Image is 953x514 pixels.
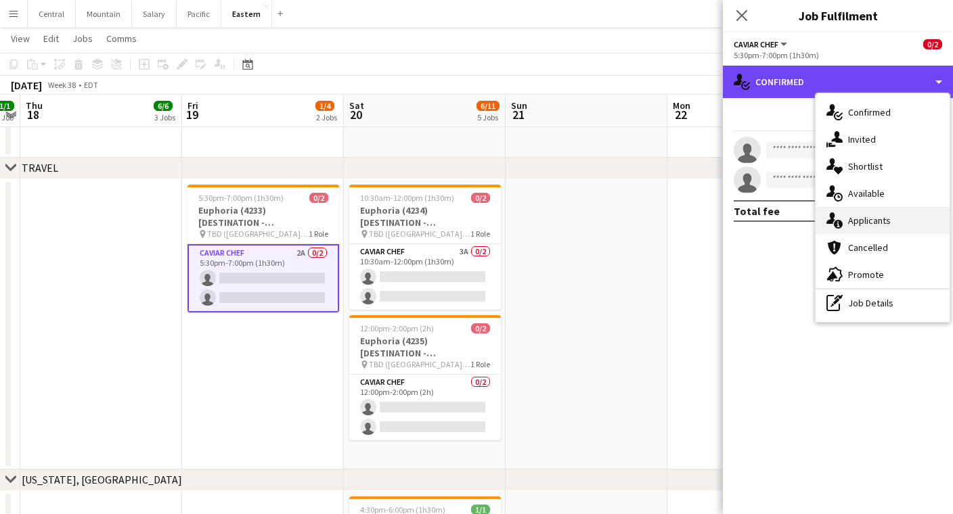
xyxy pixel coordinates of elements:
button: Pacific [177,1,221,27]
span: Comms [106,32,137,45]
div: Available [816,180,950,207]
app-card-role: Caviar Chef0/212:00pm-2:00pm (2h) [349,375,501,440]
div: Confirmed [723,66,953,98]
span: Edit [43,32,59,45]
span: 0/2 [471,323,490,333]
span: 10:30am-12:00pm (1h30m) [360,193,454,203]
app-job-card: 12:00pm-2:00pm (2h)0/2Euphoria (4235) [DESTINATION - [GEOGRAPHIC_DATA], [GEOGRAPHIC_DATA]] TBD ([... [349,315,501,440]
app-job-card: 5:30pm-7:00pm (1h30m)0/2Euphoria (4233) [DESTINATION - [GEOGRAPHIC_DATA], [GEOGRAPHIC_DATA]] TBD ... [187,185,339,312]
button: Caviar Chef [734,39,789,49]
h3: Job Fulfilment [723,7,953,24]
button: Central [28,1,76,27]
button: Eastern [221,1,272,27]
span: Caviar Chef [734,39,778,49]
div: 5 Jobs [477,112,499,122]
a: View [5,30,35,47]
span: 12:00pm-2:00pm (2h) [360,323,434,333]
span: TBD ([GEOGRAPHIC_DATA], [GEOGRAPHIC_DATA]) [207,229,309,239]
span: 20 [347,107,364,122]
div: [US_STATE], [GEOGRAPHIC_DATA] [22,473,182,486]
div: Confirmed [816,99,950,126]
h3: Euphoria (4235) [DESTINATION - [GEOGRAPHIC_DATA], [GEOGRAPHIC_DATA]] [349,335,501,359]
button: Mountain [76,1,132,27]
span: 21 [509,107,527,122]
span: 0/2 [923,39,942,49]
span: 1 Role [309,229,328,239]
a: Edit [38,30,64,47]
span: 1 Role [470,359,490,369]
span: Jobs [72,32,93,45]
span: 19 [185,107,198,122]
h3: Euphoria (4234) [DESTINATION - [GEOGRAPHIC_DATA], [GEOGRAPHIC_DATA]] [349,204,501,229]
span: Fri [187,99,198,112]
span: Sun [511,99,527,112]
span: View [11,32,30,45]
div: 3 Jobs [154,112,175,122]
div: Promote [816,261,950,288]
span: 5:30pm-7:00pm (1h30m) [198,193,284,203]
span: 6/6 [154,101,173,111]
div: TRAVEL [22,161,58,174]
span: Mon [673,99,690,112]
span: 1 Role [470,229,490,239]
span: TBD ([GEOGRAPHIC_DATA], [GEOGRAPHIC_DATA]) [369,359,470,369]
span: 0/2 [309,193,328,203]
span: Sat [349,99,364,112]
div: Job Details [816,289,950,317]
div: EDT [84,80,98,90]
span: 22 [671,107,690,122]
button: Salary [132,1,177,27]
div: Shortlist [816,153,950,180]
app-card-role: Caviar Chef3A0/210:30am-12:00pm (1h30m) [349,244,501,310]
div: Invited [816,126,950,153]
div: Applicants [816,207,950,234]
span: 0/2 [471,193,490,203]
span: 1/4 [315,101,334,111]
span: Week 38 [45,80,79,90]
span: 18 [24,107,43,122]
div: 5:30pm-7:00pm (1h30m) [734,50,942,60]
span: 6/11 [476,101,500,111]
span: TBD ([GEOGRAPHIC_DATA], [GEOGRAPHIC_DATA]) [369,229,470,239]
span: Thu [26,99,43,112]
h3: Euphoria (4233) [DESTINATION - [GEOGRAPHIC_DATA], [GEOGRAPHIC_DATA]] [187,204,339,229]
div: 2 Jobs [316,112,337,122]
app-card-role: Caviar Chef2A0/25:30pm-7:00pm (1h30m) [187,244,339,312]
a: Jobs [67,30,98,47]
div: Total fee [734,204,780,218]
app-job-card: 10:30am-12:00pm (1h30m)0/2Euphoria (4234) [DESTINATION - [GEOGRAPHIC_DATA], [GEOGRAPHIC_DATA]] TB... [349,185,501,310]
div: [DATE] [11,78,42,92]
div: Cancelled [816,234,950,261]
a: Comms [101,30,142,47]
